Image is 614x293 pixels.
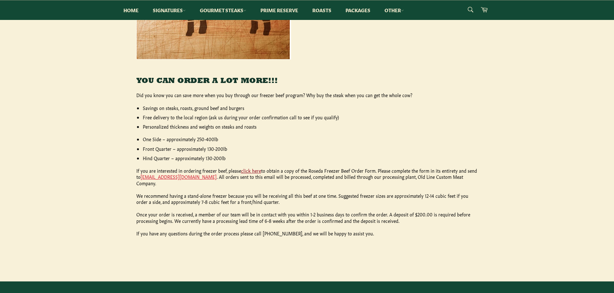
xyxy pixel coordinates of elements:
a: Home [117,0,145,20]
a: Other [378,0,410,20]
a: [EMAIL_ADDRESS][DOMAIN_NAME] [141,173,217,180]
h3: YOU CAN ORDER A LOT MORE!!! [136,76,478,87]
li: Hind Quarter – approximately 130-200lb [143,155,478,161]
li: Savings on steaks, roasts, ground beef and burgers [143,105,478,111]
p: Did you know you can save more when you buy through our freezer beef program? Why buy the steak w... [136,92,478,98]
li: Free delivery to the local region (ask us during your order confirmation call to see if you qualify) [143,114,478,120]
a: Packages [339,0,377,20]
a: Gourmet Steaks [193,0,253,20]
a: Prime Reserve [254,0,305,20]
li: One Side – approximately 250-400lb [143,136,478,142]
p: Once your order is received, a member of our team will be in contact with you within 1-2 business... [136,211,478,224]
a: click here [241,167,261,174]
a: Signatures [146,0,192,20]
a: Roasts [306,0,338,20]
p: We recommend having a stand-alone freezer because you will be receiving all this beef at one time... [136,193,478,205]
li: Front Quarter – approximately 130-200lb [143,146,478,152]
p: If you are interested in ordering freezer beef, please to obtain a copy of the Roseda Freezer Bee... [136,168,478,186]
p: If you have any questions during the order process please call [PHONE_NUMBER], and we will be hap... [136,230,478,236]
li: Personalized thickness and weights on steaks and roasts [143,124,478,130]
